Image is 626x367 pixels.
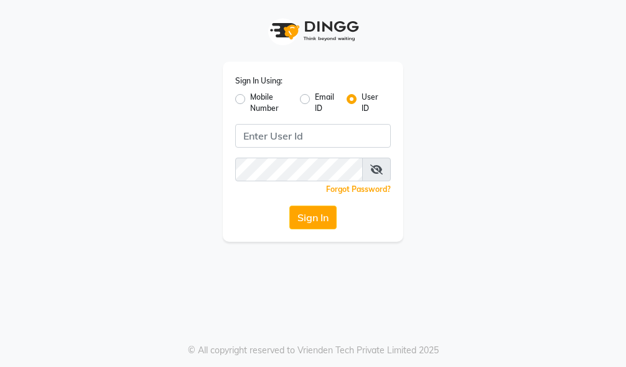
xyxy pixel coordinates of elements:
label: Mobile Number [250,92,290,114]
a: Forgot Password? [326,184,391,194]
label: Sign In Using: [235,75,283,87]
button: Sign In [289,206,337,229]
input: Username [235,158,363,181]
label: User ID [362,92,381,114]
label: Email ID [315,92,336,114]
img: logo1.svg [263,12,363,49]
input: Username [235,124,391,148]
